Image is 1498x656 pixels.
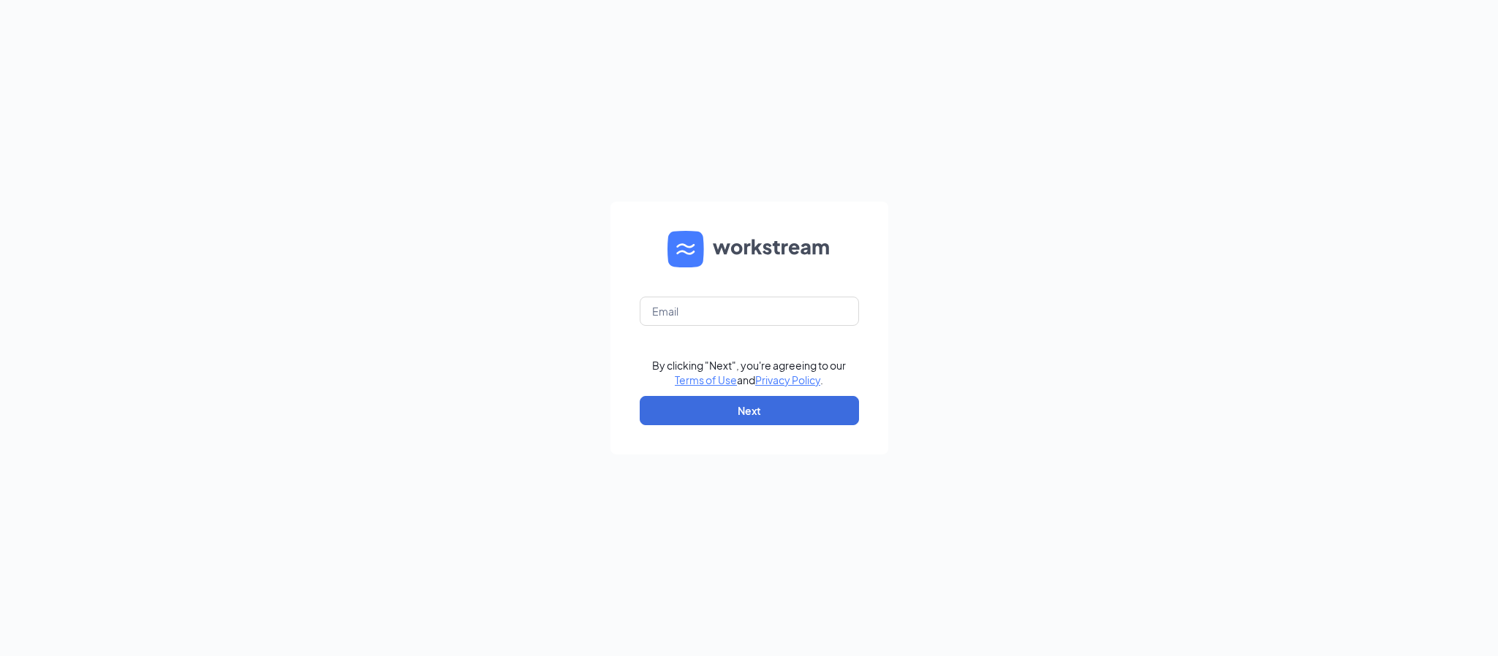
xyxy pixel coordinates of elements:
[755,373,820,386] a: Privacy Policy
[667,231,831,267] img: WS logo and Workstream text
[675,373,737,386] a: Terms of Use
[652,358,846,387] div: By clicking "Next", you're agreeing to our and .
[640,297,859,326] input: Email
[640,396,859,425] button: Next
